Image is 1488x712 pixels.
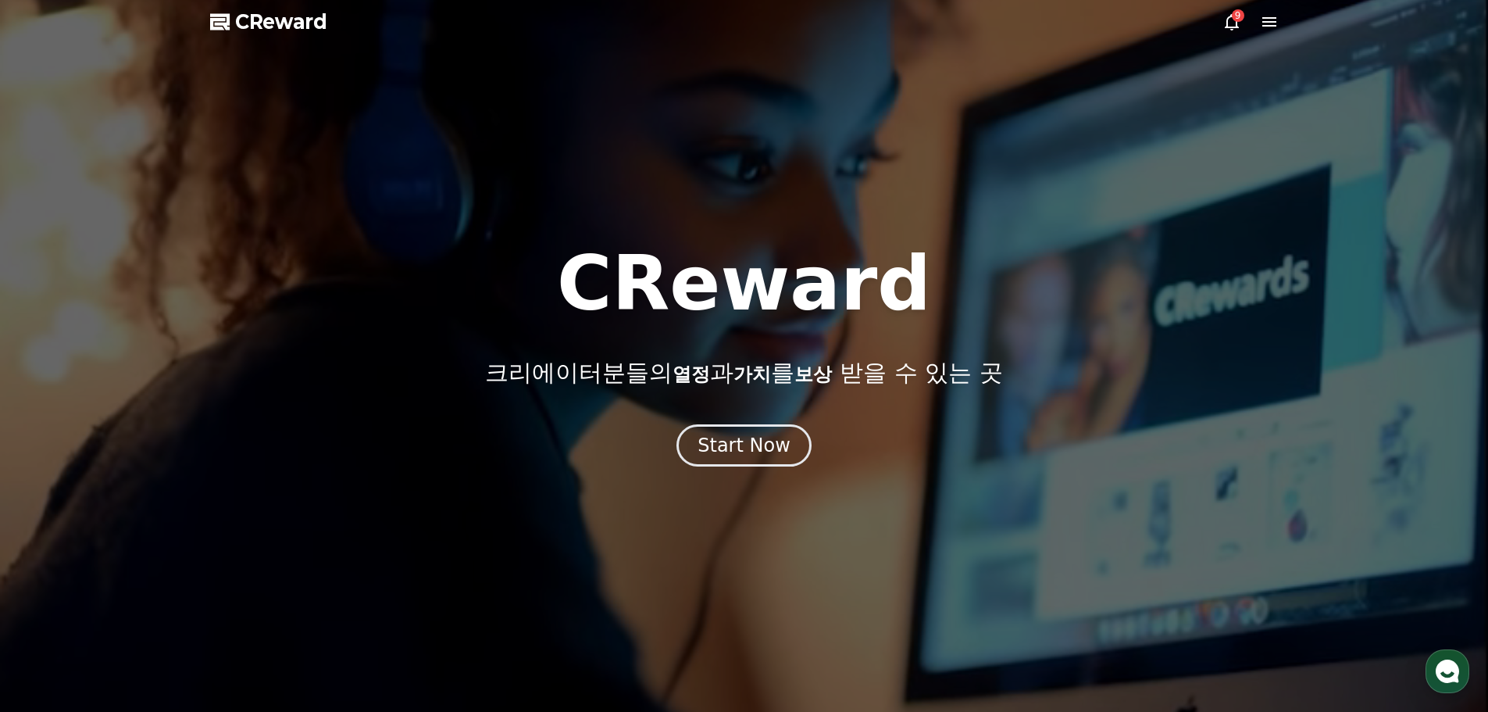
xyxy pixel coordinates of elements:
div: Start Now [698,433,790,458]
a: 9 [1222,13,1241,31]
a: 홈 [5,496,103,535]
a: Start Now [676,440,812,455]
a: 대화 [103,496,202,535]
h1: CReward [557,246,931,321]
a: 설정 [202,496,300,535]
span: 홈 [49,519,59,531]
span: 보상 [794,363,832,385]
div: 9 [1232,9,1244,22]
button: Start Now [676,424,812,467]
span: 대화 [143,520,162,532]
span: 설정 [241,519,260,531]
span: 가치 [733,363,771,385]
span: 열정 [673,363,710,385]
span: CReward [235,9,327,34]
a: CReward [210,9,327,34]
p: 크리에이터분들의 과 를 받을 수 있는 곳 [485,359,1002,387]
